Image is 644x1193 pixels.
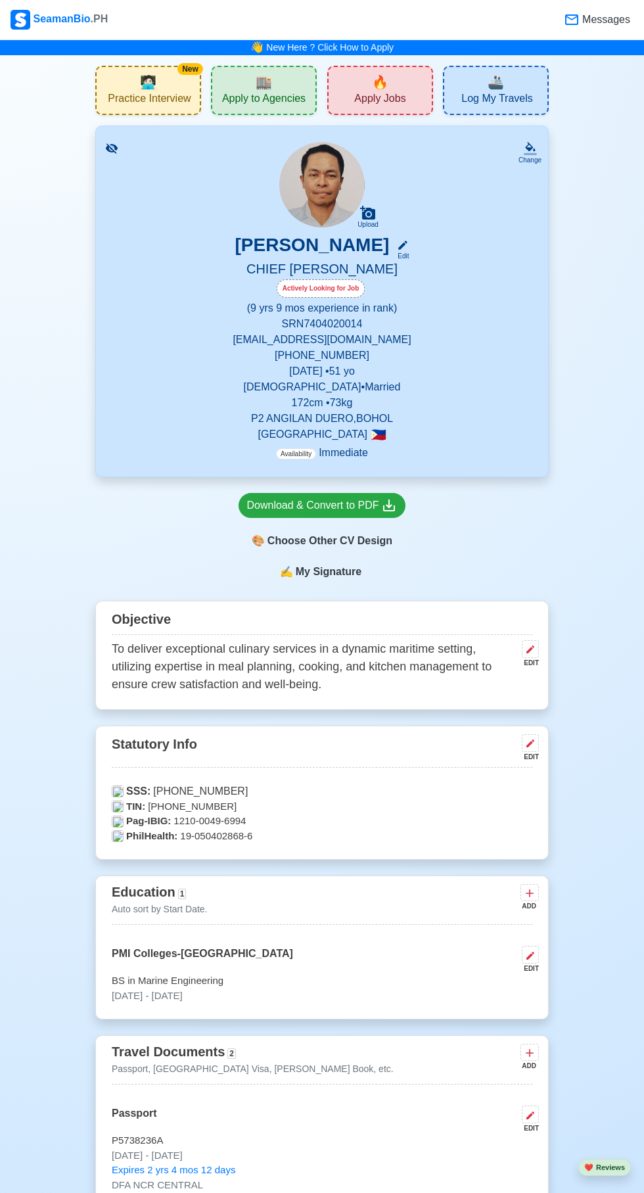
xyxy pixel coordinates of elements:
[177,63,203,75] div: New
[112,946,293,973] p: PMI Colleges-[GEOGRAPHIC_DATA]
[126,799,145,814] span: TIN:
[112,640,517,693] p: To deliver exceptional culinary services in a dynamic maritime setting, utilizing expertise in me...
[227,1048,236,1059] span: 2
[517,752,539,762] div: EDIT
[354,92,405,108] span: Apply Jobs
[112,1178,532,1193] p: DFA NCR CENTRAL
[112,300,532,316] p: (9 yrs 9 mos experience in rank)
[112,784,532,799] p: [PHONE_NUMBER]
[517,1123,539,1133] div: EDIT
[239,493,406,518] a: Download & Convert to PDF
[112,829,532,844] p: 19-050402868-6
[112,885,175,899] span: Education
[126,784,150,799] span: SSS:
[112,395,532,411] p: 172 cm • 73 kg
[112,732,532,768] div: Statutory Info
[112,1062,394,1076] p: Passport, [GEOGRAPHIC_DATA] Visa, [PERSON_NAME] Book, etc.
[277,279,365,298] div: Actively Looking for Job
[112,348,532,363] p: [PHONE_NUMBER]
[293,564,364,580] span: My Signature
[580,12,630,28] span: Messages
[266,42,394,53] a: New Here ? Click How to Apply
[126,814,171,829] span: Pag-IBIG:
[518,155,541,165] div: Change
[112,1163,235,1178] span: Expires 2 yrs 4 mos 12 days
[112,902,208,916] p: Auto sort by Start Date.
[357,221,379,229] div: Upload
[112,379,532,395] p: [DEMOGRAPHIC_DATA] • Married
[112,973,532,989] p: BS in Marine Engineering
[584,1163,593,1171] span: heart
[222,92,306,108] span: Apply to Agencies
[517,658,539,668] div: EDIT
[112,1148,532,1163] p: [DATE] - [DATE]
[112,989,532,1004] p: [DATE] - [DATE]
[140,72,156,92] span: interview
[276,445,368,461] p: Immediate
[108,92,191,108] span: Practice Interview
[488,72,504,92] span: travel
[112,332,532,348] p: [EMAIL_ADDRESS][DOMAIN_NAME]
[112,1133,532,1148] p: P5738236A
[11,10,30,30] img: Logo
[112,1044,225,1059] span: Travel Documents
[126,829,177,844] span: PhilHealth:
[112,427,532,442] p: [GEOGRAPHIC_DATA]
[112,607,532,635] div: Objective
[247,37,267,57] span: bell
[112,261,532,279] h5: CHIEF [PERSON_NAME]
[461,92,532,108] span: Log My Travels
[517,964,539,973] div: EDIT
[235,234,390,261] h3: [PERSON_NAME]
[112,363,532,379] p: [DATE] • 51 yo
[520,901,536,911] div: ADD
[91,13,108,24] span: .PH
[578,1159,631,1177] button: heartReviews
[239,528,406,553] div: Choose Other CV Design
[112,411,532,427] p: P2 ANGILAN DUERO,BOHOL
[178,889,187,899] span: 1
[112,814,532,829] p: 1210-0049-6994
[520,1061,536,1071] div: ADD
[372,72,388,92] span: new
[112,799,532,814] p: [PHONE_NUMBER]
[276,448,316,459] span: Availability
[371,429,386,441] span: 🇵🇭
[256,72,272,92] span: agencies
[392,251,409,261] div: Edit
[112,1106,156,1133] p: Passport
[252,533,265,549] span: paint
[280,564,293,580] span: sign
[11,10,108,30] div: SeamanBio
[112,316,532,332] p: SRN 7404020014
